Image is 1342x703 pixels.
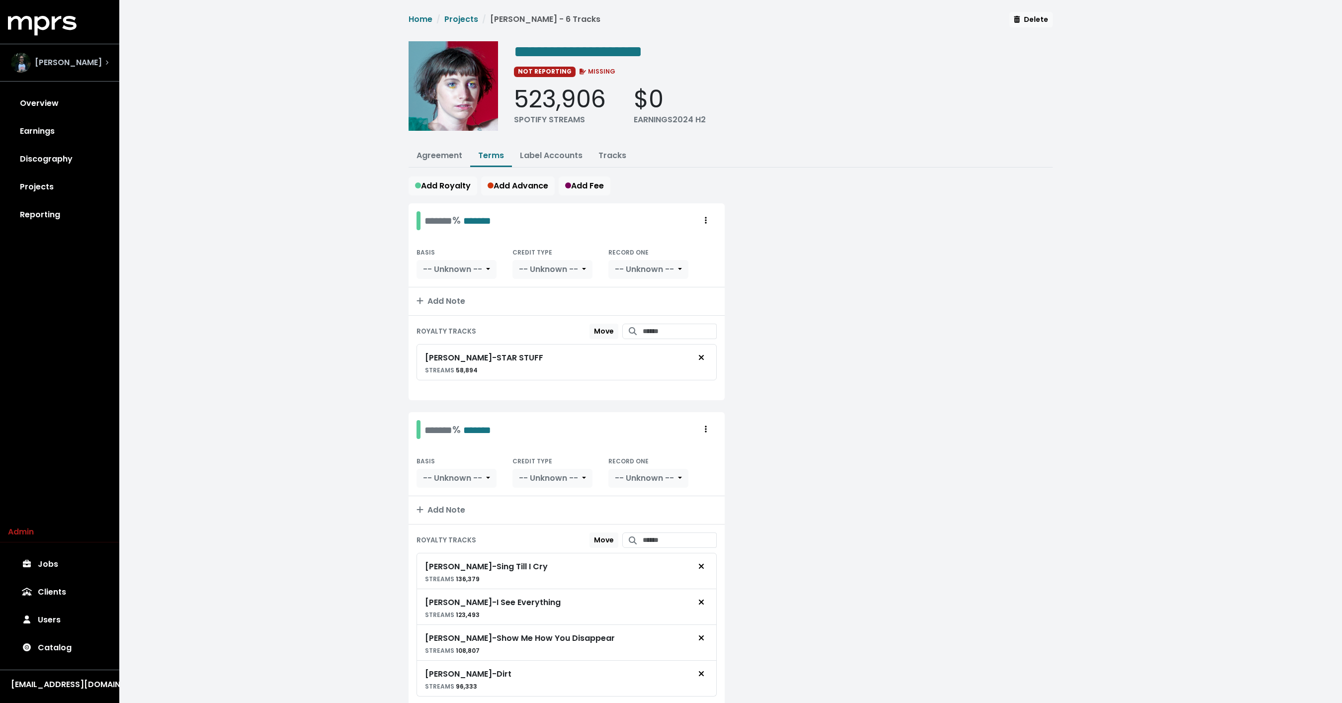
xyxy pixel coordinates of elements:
button: Remove royalty target [690,557,712,576]
span: Add Note [417,504,465,516]
a: Clients [8,578,111,606]
button: Remove royalty target [690,665,712,684]
img: The selected account / producer [11,53,31,73]
a: Terms [478,150,504,161]
div: $0 [634,85,706,114]
button: Royalty administration options [695,211,717,230]
button: [EMAIL_ADDRESS][DOMAIN_NAME] [8,678,111,691]
li: [PERSON_NAME] - 6 Tracks [478,13,600,25]
span: -- Unknown -- [519,264,578,275]
span: -- Unknown -- [423,472,482,484]
button: Remove royalty target [690,593,712,612]
a: mprs logo [8,19,77,31]
span: STREAMS [425,366,454,374]
div: [PERSON_NAME] - Show Me How You Disappear [425,632,615,644]
button: Add Note [409,496,725,524]
span: [PERSON_NAME] [35,57,102,69]
button: -- Unknown -- [417,260,497,279]
span: NOT REPORTING [514,67,576,77]
button: -- Unknown -- [417,469,497,488]
small: CREDIT TYPE [512,248,552,257]
button: Add Note [409,287,725,315]
div: [PERSON_NAME] - STAR STUFF [425,352,543,364]
span: Edit value [424,425,452,435]
button: Add Advance [481,176,555,195]
button: Move [589,324,618,339]
button: -- Unknown -- [608,260,688,279]
span: Add Fee [565,180,604,191]
button: -- Unknown -- [512,469,592,488]
small: RECORD ONE [608,457,649,465]
a: Reporting [8,201,111,229]
small: CREDIT TYPE [512,457,552,465]
a: Label Accounts [520,150,583,161]
a: Agreement [417,150,462,161]
small: ROYALTY TRACKS [417,535,476,545]
small: 123,493 [425,611,480,619]
span: -- Unknown -- [615,472,674,484]
span: Add Note [417,295,465,307]
span: Add Royalty [415,180,471,191]
span: Edit value [514,44,642,60]
a: Earnings [8,117,111,145]
button: Move [589,532,618,548]
button: Add Fee [559,176,610,195]
div: [PERSON_NAME] - Sing Till I Cry [425,561,548,573]
a: Overview [8,89,111,117]
span: % [452,213,461,227]
button: Add Royalty [409,176,477,195]
small: ROYALTY TRACKS [417,327,476,336]
span: Add Advance [488,180,548,191]
button: Remove royalty target [690,349,712,367]
div: [PERSON_NAME] - Dirt [425,668,511,680]
span: Move [594,326,614,336]
span: STREAMS [425,611,454,619]
span: -- Unknown -- [423,264,482,275]
a: Catalog [8,634,111,662]
a: Tracks [598,150,626,161]
a: Projects [8,173,111,201]
span: MISSING [578,67,616,76]
a: Discography [8,145,111,173]
small: BASIS [417,457,435,465]
a: Home [409,13,432,25]
span: % [452,423,461,437]
small: BASIS [417,248,435,257]
button: Remove royalty target [690,629,712,648]
span: STREAMS [425,575,454,583]
div: SPOTIFY STREAMS [514,114,606,126]
small: RECORD ONE [608,248,649,257]
div: EARNINGS 2024 H2 [634,114,706,126]
img: Album cover for this project [409,41,498,131]
span: -- Unknown -- [519,472,578,484]
small: 136,379 [425,575,480,583]
a: Users [8,606,111,634]
button: Royalty administration options [695,420,717,439]
input: Search for tracks by title and link them to this royalty [643,324,717,339]
span: Edit value [424,216,452,226]
span: Delete [1014,14,1048,24]
a: Projects [444,13,478,25]
div: [EMAIL_ADDRESS][DOMAIN_NAME] [11,679,108,691]
small: 58,894 [425,366,478,374]
span: Edit value [463,425,491,435]
span: -- Unknown -- [615,264,674,275]
button: Delete [1009,12,1053,27]
span: Move [594,535,614,545]
span: Edit value [463,216,491,226]
input: Search for tracks by title and link them to this royalty [643,532,717,548]
small: 108,807 [425,646,480,655]
span: STREAMS [425,646,454,655]
a: Jobs [8,550,111,578]
button: -- Unknown -- [608,469,688,488]
div: 523,906 [514,85,606,114]
small: 96,333 [425,682,477,691]
span: STREAMS [425,682,454,691]
nav: breadcrumb [409,13,600,33]
button: -- Unknown -- [512,260,592,279]
div: [PERSON_NAME] - I See Everything [425,597,561,609]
